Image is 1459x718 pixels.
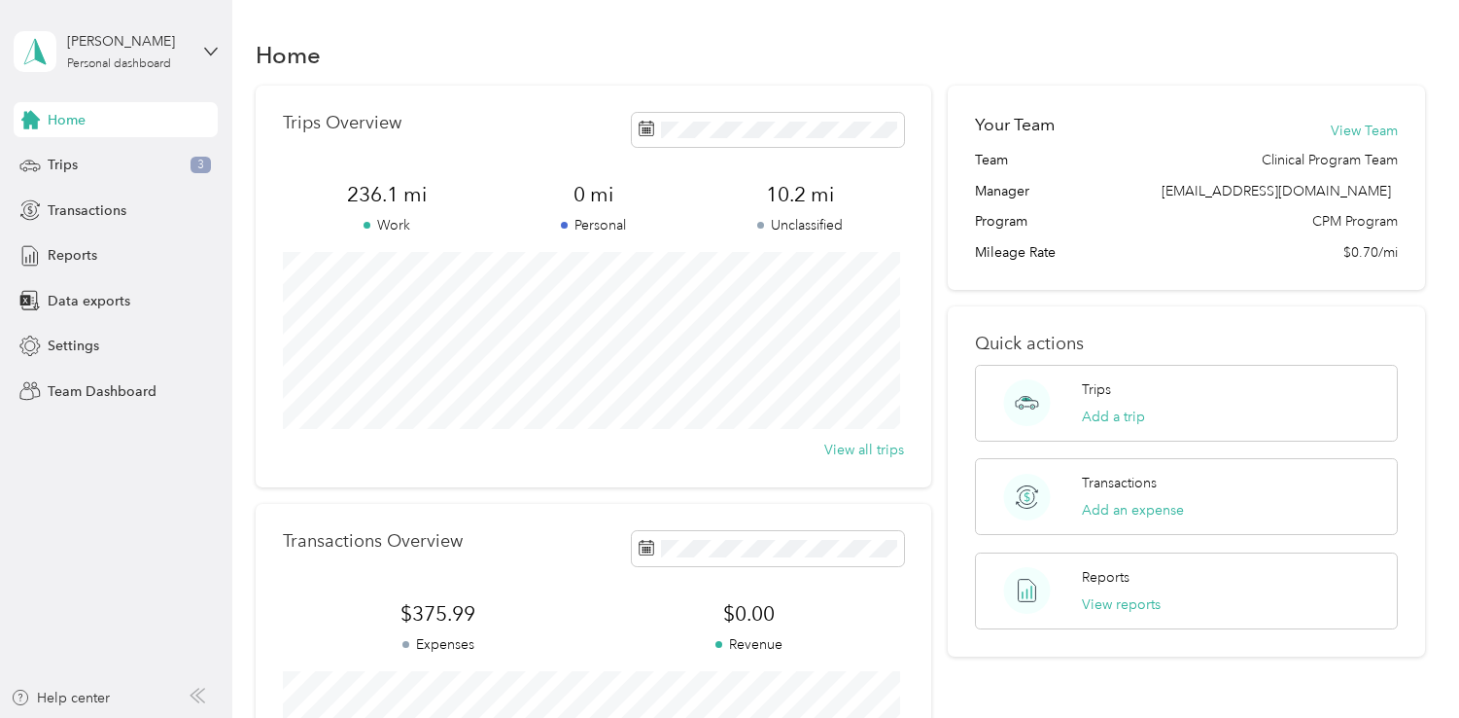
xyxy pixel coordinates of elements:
span: Clinical Program Team [1262,150,1398,170]
span: 0 mi [490,181,697,208]
p: Work [283,215,490,235]
p: Revenue [593,634,903,655]
button: View Team [1331,121,1398,141]
p: Personal [490,215,697,235]
span: CPM Program [1312,211,1398,232]
button: View all trips [824,440,904,460]
span: Transactions [48,200,126,221]
button: Add an expense [1082,500,1184,521]
p: Transactions Overview [283,531,463,552]
span: Home [48,110,86,130]
p: Transactions [1082,473,1157,493]
span: Manager [975,181,1029,201]
span: Team [975,150,1008,170]
p: Trips [1082,379,1111,400]
span: Settings [48,336,99,356]
span: Program [975,211,1027,232]
span: 3 [191,157,211,174]
span: $375.99 [283,600,593,628]
h1: Home [256,45,321,65]
div: Personal dashboard [67,58,171,70]
span: [EMAIL_ADDRESS][DOMAIN_NAME] [1162,183,1391,199]
button: Help center [11,688,110,708]
p: Unclassified [697,215,904,235]
span: Data exports [48,291,130,311]
span: $0.70/mi [1343,242,1398,263]
iframe: Everlance-gr Chat Button Frame [1350,609,1459,718]
span: Mileage Rate [975,242,1056,263]
p: Quick actions [975,334,1398,354]
button: Add a trip [1082,407,1145,427]
span: $0.00 [593,600,903,628]
span: 236.1 mi [283,181,490,208]
button: View reports [1082,594,1161,615]
h2: Your Team [975,113,1055,137]
p: Trips Overview [283,113,401,133]
span: Trips [48,155,78,175]
p: Expenses [283,634,593,655]
p: Reports [1082,567,1129,588]
div: [PERSON_NAME] [67,31,189,52]
span: 10.2 mi [697,181,904,208]
span: Reports [48,245,97,266]
span: Team Dashboard [48,381,156,402]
